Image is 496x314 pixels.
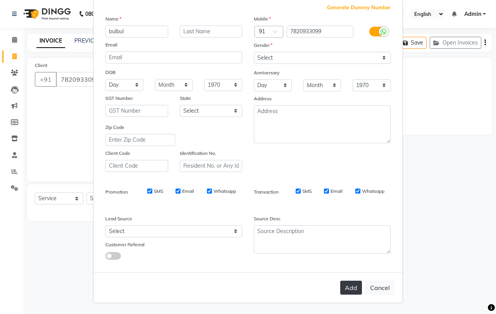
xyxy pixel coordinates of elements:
[254,95,272,102] label: Address
[154,188,163,195] label: SMS
[180,160,243,172] input: Resident No. or Any Id
[362,188,384,195] label: Whatsapp
[105,189,128,196] label: Promotion
[105,215,132,222] label: Lead Source
[302,188,312,195] label: SMS
[105,26,168,38] input: First Name
[182,188,194,195] label: Email
[214,188,236,195] label: Whatsapp
[105,15,121,22] label: Name
[105,69,115,76] label: DOB
[340,281,362,295] button: Add
[105,105,168,117] input: GST Number
[180,26,243,38] input: Last Name
[254,15,271,22] label: Mobile
[254,215,281,222] label: Source Desc
[105,241,145,248] label: Customer Referral
[327,4,391,12] span: Generate Dummy Number
[105,51,242,63] input: Email
[180,150,216,157] label: Identification No.
[254,189,279,196] label: Transaction
[254,69,279,76] label: Anniversary
[331,188,343,195] label: Email
[105,41,117,48] label: Email
[287,26,354,38] input: Mobile
[105,124,124,131] label: Zip Code
[105,95,133,102] label: GST Number
[105,160,168,172] input: Client Code
[365,280,395,295] button: Cancel
[105,150,130,157] label: Client Code
[254,42,272,49] label: Gender
[105,134,175,146] input: Enter Zip Code
[180,95,191,102] label: State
